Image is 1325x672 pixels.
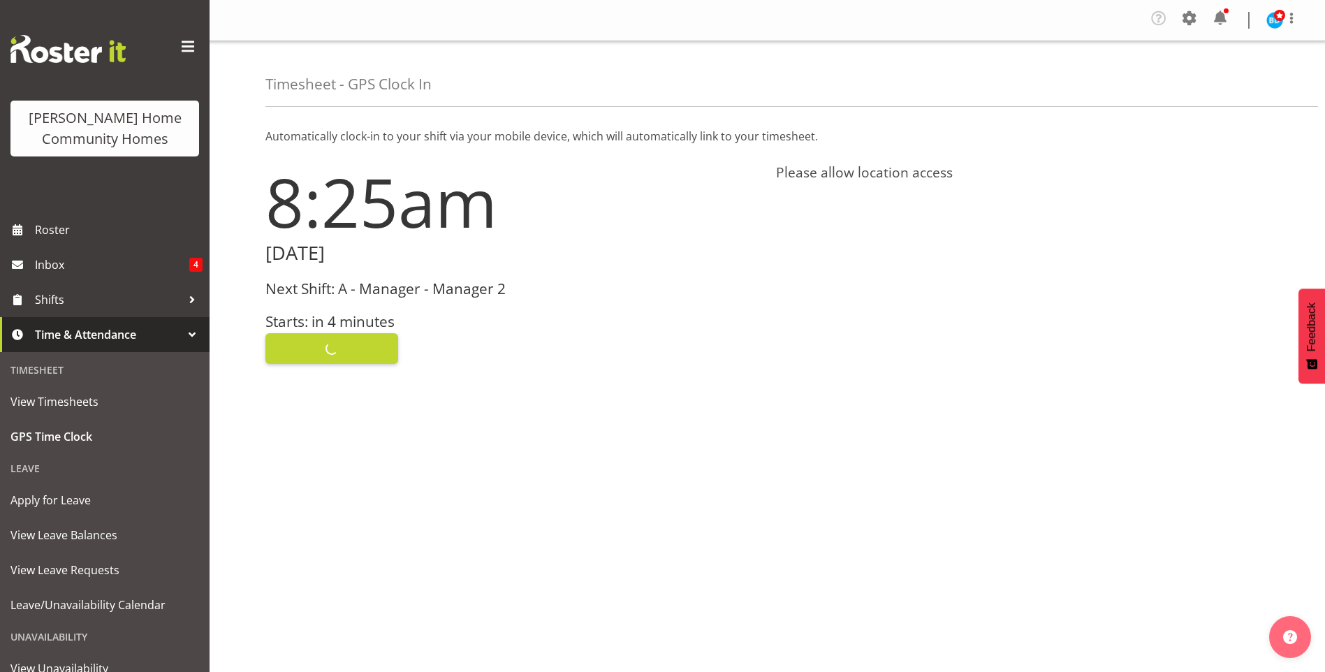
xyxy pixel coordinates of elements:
span: Inbox [35,254,189,275]
span: Apply for Leave [10,490,199,511]
span: View Leave Balances [10,525,199,546]
span: 4 [189,258,203,272]
span: Leave/Unavailability Calendar [10,594,199,615]
button: Feedback - Show survey [1298,288,1325,384]
div: Timesheet [3,356,206,384]
h1: 8:25am [265,164,759,240]
a: View Leave Requests [3,553,206,587]
span: Feedback [1305,302,1318,351]
div: Unavailability [3,622,206,651]
div: Leave [3,454,206,483]
img: help-xxl-2.png [1283,630,1297,644]
h3: Next Shift: A - Manager - Manager 2 [265,281,759,297]
p: Automatically clock-in to your shift via your mobile device, which will automatically link to you... [265,128,1269,145]
img: Rosterit website logo [10,35,126,63]
a: View Timesheets [3,384,206,419]
a: Apply for Leave [3,483,206,518]
span: Roster [35,219,203,240]
a: Leave/Unavailability Calendar [3,587,206,622]
a: GPS Time Clock [3,419,206,454]
h4: Timesheet - GPS Clock In [265,76,432,92]
a: View Leave Balances [3,518,206,553]
img: barbara-dunlop8515.jpg [1266,12,1283,29]
span: Time & Attendance [35,324,182,345]
span: GPS Time Clock [10,426,199,447]
span: View Timesheets [10,391,199,412]
h3: Starts: in 4 minutes [265,314,759,330]
div: [PERSON_NAME] Home Community Homes [24,108,185,149]
span: Shifts [35,289,182,310]
h4: Please allow location access [776,164,1270,181]
h2: [DATE] [265,242,759,264]
span: View Leave Requests [10,560,199,580]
